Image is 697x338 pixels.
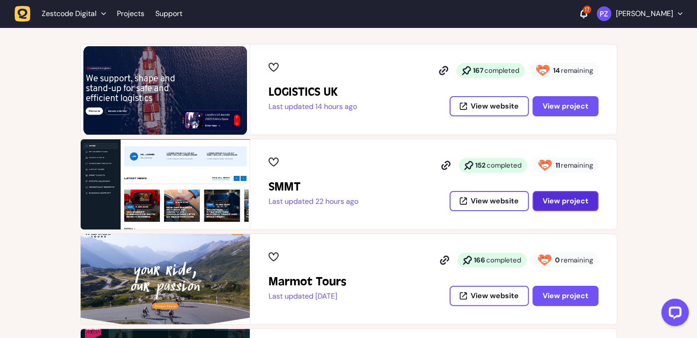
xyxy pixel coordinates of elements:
button: [PERSON_NAME] [597,6,682,21]
span: Zestcode Digital [42,9,97,18]
img: Marmot Tours [81,234,250,324]
img: LOGISTICS UK [81,44,250,135]
a: Support [155,9,182,18]
span: View project [543,292,588,300]
span: remaining [561,161,593,170]
strong: 152 [475,161,486,170]
button: Zestcode Digital [15,5,111,22]
button: View project [532,286,598,306]
p: Last updated 14 hours ago [269,102,357,111]
h2: Marmot Tours [269,274,346,289]
button: View website [450,286,529,306]
span: remaining [561,256,593,265]
strong: 0 [555,256,560,265]
button: View project [532,191,598,211]
button: View project [532,96,598,116]
strong: 11 [555,161,560,170]
span: completed [486,256,521,265]
img: Paris Zisis [597,6,611,21]
button: View website [450,96,529,116]
p: [PERSON_NAME] [616,9,673,18]
span: View project [543,197,588,205]
p: Last updated [DATE] [269,292,346,301]
button: View website [450,191,529,211]
span: completed [487,161,521,170]
span: View website [471,103,519,110]
strong: 166 [474,256,485,265]
span: View website [471,197,519,205]
a: Projects [117,5,144,22]
iframe: LiveChat chat widget [654,295,692,333]
h2: SMMT [269,180,358,194]
span: View website [471,292,519,300]
strong: 167 [473,66,483,75]
div: 17 [583,5,591,14]
img: SMMT [81,139,250,229]
strong: 14 [553,66,560,75]
span: remaining [561,66,593,75]
h2: LOGISTICS UK [269,85,357,99]
span: completed [484,66,519,75]
p: Last updated 22 hours ago [269,197,358,206]
span: View project [543,103,588,110]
